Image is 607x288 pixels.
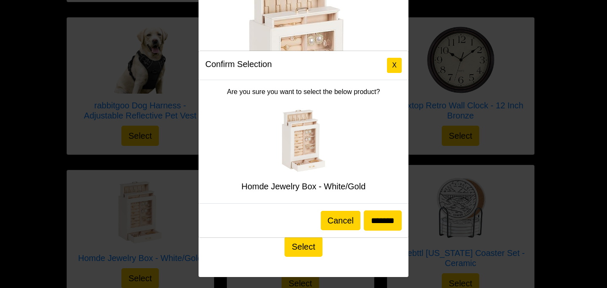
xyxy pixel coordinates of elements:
button: Cancel [321,211,360,230]
h5: Confirm Selection [205,58,272,70]
button: Close [387,58,402,73]
h5: Homde Jewelry Box - White/Gold [205,181,402,191]
div: Are you sure you want to select the below product? [199,80,408,203]
img: Homde Jewelry Box - White/Gold [270,107,337,175]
